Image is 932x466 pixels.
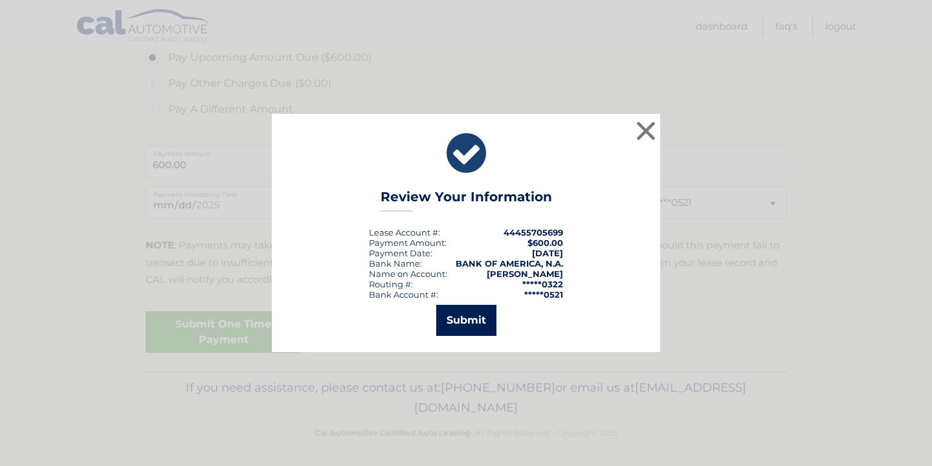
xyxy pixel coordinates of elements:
div: Lease Account #: [369,227,440,238]
button: × [633,118,659,144]
div: Routing #: [369,279,413,289]
strong: [PERSON_NAME] [487,269,563,279]
div: Bank Account #: [369,289,438,300]
strong: 44455705699 [504,227,563,238]
h3: Review Your Information [381,189,552,212]
div: Bank Name: [369,258,422,269]
div: Payment Amount: [369,238,447,248]
span: [DATE] [532,248,563,258]
span: $600.00 [527,238,563,248]
button: Submit [436,305,496,336]
div: Name on Account: [369,269,447,279]
div: : [369,248,432,258]
strong: BANK OF AMERICA, N.A. [456,258,563,269]
span: Payment Date [369,248,430,258]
